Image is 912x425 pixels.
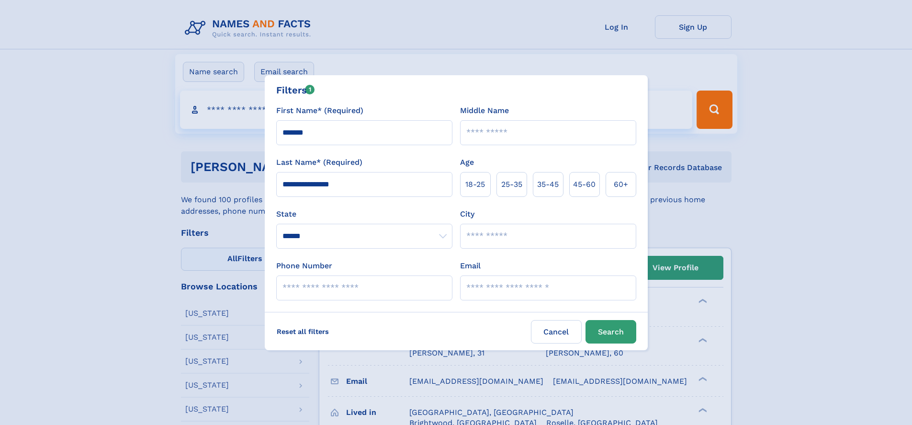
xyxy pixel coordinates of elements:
span: 18‑25 [465,179,485,190]
label: Phone Number [276,260,332,272]
span: 35‑45 [537,179,559,190]
label: Last Name* (Required) [276,157,362,168]
div: Filters [276,83,315,97]
label: Middle Name [460,105,509,116]
label: Cancel [531,320,582,344]
label: Age [460,157,474,168]
label: City [460,208,474,220]
span: 25‑35 [501,179,522,190]
label: Reset all filters [270,320,335,343]
button: Search [585,320,636,344]
label: First Name* (Required) [276,105,363,116]
span: 60+ [614,179,628,190]
span: 45‑60 [573,179,596,190]
label: State [276,208,452,220]
label: Email [460,260,481,272]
